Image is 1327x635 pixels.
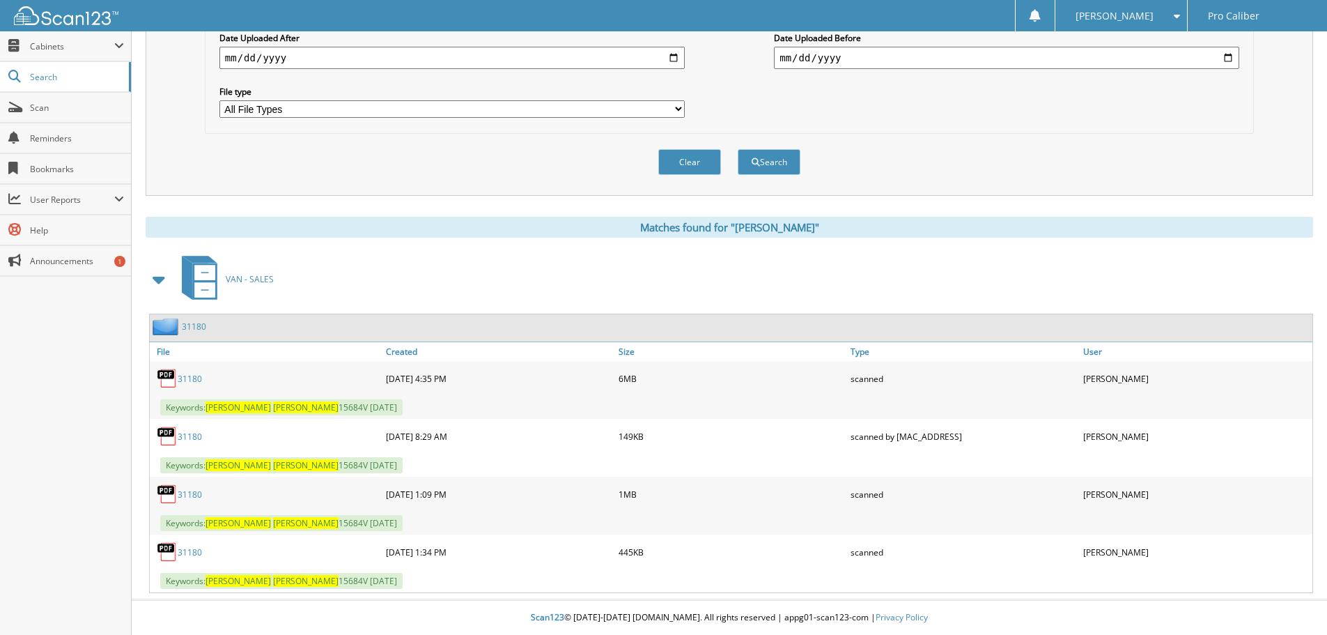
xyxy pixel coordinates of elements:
[226,273,274,285] span: VAN - SALES
[178,546,202,558] a: 31180
[160,573,403,589] span: Keywords: 15684V [DATE]
[146,217,1313,238] div: Matches found for "[PERSON_NAME]"
[1080,365,1312,392] div: [PERSON_NAME]
[219,47,685,69] input: start
[205,517,271,529] span: [PERSON_NAME]
[160,515,403,531] span: Keywords: 15684V [DATE]
[157,426,178,447] img: PDF.png
[14,6,118,25] img: scan123-logo-white.svg
[157,542,178,563] img: PDF.png
[30,102,124,114] span: Scan
[876,611,928,623] a: Privacy Policy
[1257,568,1327,635] iframe: Chat Widget
[182,321,206,332] a: 31180
[205,459,271,471] span: [PERSON_NAME]
[847,422,1080,450] div: scanned by [MAC_ADDRESS]
[157,368,178,389] img: PDF.png
[205,401,271,413] span: [PERSON_NAME]
[382,365,615,392] div: [DATE] 4:35 PM
[205,575,271,587] span: [PERSON_NAME]
[847,538,1080,566] div: scanned
[1208,12,1259,20] span: Pro Caliber
[382,422,615,450] div: [DATE] 8:29 AM
[615,480,848,508] div: 1MB
[1080,342,1312,361] a: User
[157,484,178,505] img: PDF.png
[132,601,1327,635] div: © [DATE]-[DATE] [DOMAIN_NAME]. All rights reserved | appg01-scan123-com |
[774,32,1239,44] label: Date Uploaded Before
[30,40,114,52] span: Cabinets
[658,149,721,175] button: Clear
[30,224,124,236] span: Help
[847,365,1080,392] div: scanned
[219,32,685,44] label: Date Uploaded After
[114,256,125,267] div: 1
[153,318,182,335] img: folder2.png
[273,517,339,529] span: [PERSON_NAME]
[178,373,202,385] a: 31180
[150,342,382,361] a: File
[531,611,564,623] span: Scan123
[178,489,202,500] a: 31180
[847,342,1080,361] a: Type
[30,255,124,267] span: Announcements
[30,163,124,175] span: Bookmarks
[30,132,124,144] span: Reminders
[160,399,403,415] span: Keywords: 15684V [DATE]
[847,480,1080,508] div: scanned
[382,538,615,566] div: [DATE] 1:34 PM
[273,401,339,413] span: [PERSON_NAME]
[615,342,848,361] a: Size
[615,538,848,566] div: 445KB
[382,342,615,361] a: Created
[273,575,339,587] span: [PERSON_NAME]
[173,252,274,307] a: VAN - SALES
[219,86,685,98] label: File type
[273,459,339,471] span: [PERSON_NAME]
[178,431,202,443] a: 31180
[774,47,1239,69] input: end
[1080,538,1312,566] div: [PERSON_NAME]
[30,194,114,206] span: User Reports
[738,149,800,175] button: Search
[160,457,403,473] span: Keywords: 15684V [DATE]
[1080,480,1312,508] div: [PERSON_NAME]
[30,71,122,83] span: Search
[1080,422,1312,450] div: [PERSON_NAME]
[382,480,615,508] div: [DATE] 1:09 PM
[1076,12,1154,20] span: [PERSON_NAME]
[615,422,848,450] div: 149KB
[615,365,848,392] div: 6MB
